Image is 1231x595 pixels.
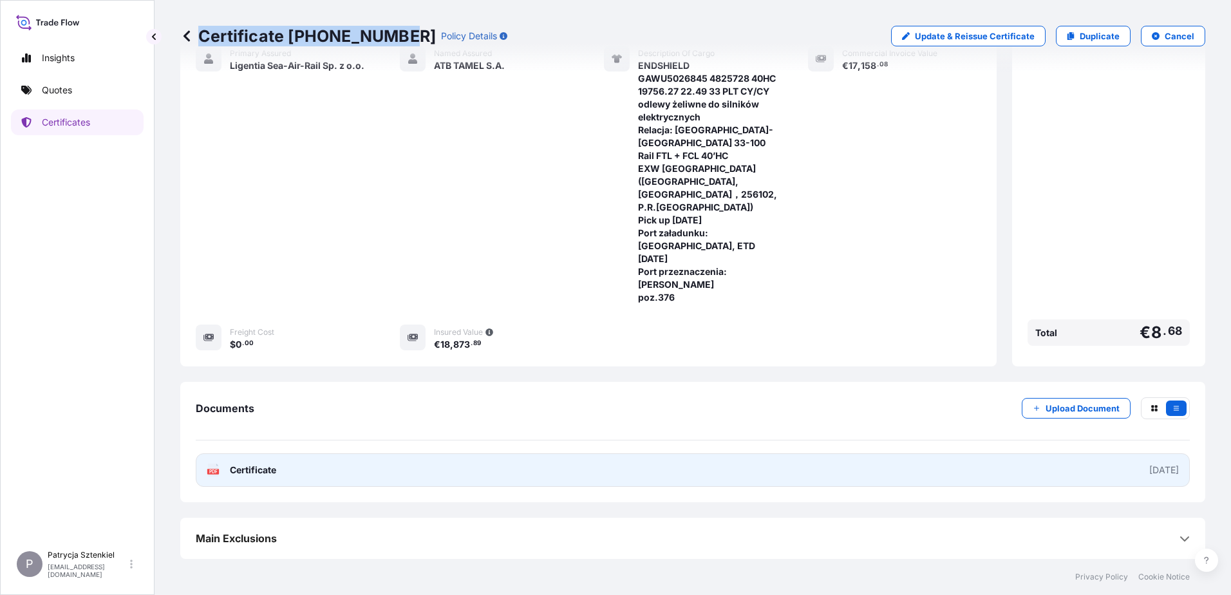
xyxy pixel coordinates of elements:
p: Cancel [1165,30,1194,42]
span: 18 [440,340,450,349]
p: Patrycja Sztenkiel [48,550,127,560]
span: Insured Value [434,327,483,337]
span: Certificate [230,464,276,477]
span: . [242,341,244,346]
span: , [450,340,453,349]
p: [EMAIL_ADDRESS][DOMAIN_NAME] [48,563,127,578]
p: Insights [42,52,75,64]
span: Total [1035,326,1057,339]
p: Certificates [42,116,90,129]
a: Privacy Policy [1075,572,1128,582]
p: Update & Reissue Certificate [915,30,1035,42]
button: Cancel [1141,26,1205,46]
p: Certificate [PHONE_NUMBER] [180,26,436,46]
span: . [1163,327,1167,335]
a: Insights [11,45,144,71]
a: Certificates [11,109,144,135]
p: Duplicate [1080,30,1120,42]
text: PDF [209,469,218,474]
span: 0 [236,340,241,349]
span: 00 [245,341,254,346]
div: Main Exclusions [196,523,1190,554]
div: [DATE] [1149,464,1179,477]
span: Freight Cost [230,327,274,337]
span: 68 [1168,327,1182,335]
span: . [471,341,473,346]
a: Quotes [11,77,144,103]
span: € [1140,325,1151,341]
p: Policy Details [441,30,497,42]
span: Main Exclusions [196,532,277,545]
span: Documents [196,402,254,415]
p: Upload Document [1046,402,1120,415]
button: Upload Document [1022,398,1131,419]
a: Duplicate [1056,26,1131,46]
span: € [434,340,440,349]
span: $ [230,340,236,349]
a: Update & Reissue Certificate [891,26,1046,46]
span: 873 [453,340,470,349]
span: 8 [1151,325,1161,341]
span: P [26,558,33,571]
a: PDFCertificate[DATE] [196,453,1190,487]
p: Quotes [42,84,72,97]
a: Cookie Notice [1138,572,1190,582]
span: 89 [473,341,481,346]
span: ENDSHIELD GAWU5026845 4825728 40HC 19756.27 22.49 33 PLT CY/CY odlewy żeliwne do silników elektry... [638,59,777,304]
